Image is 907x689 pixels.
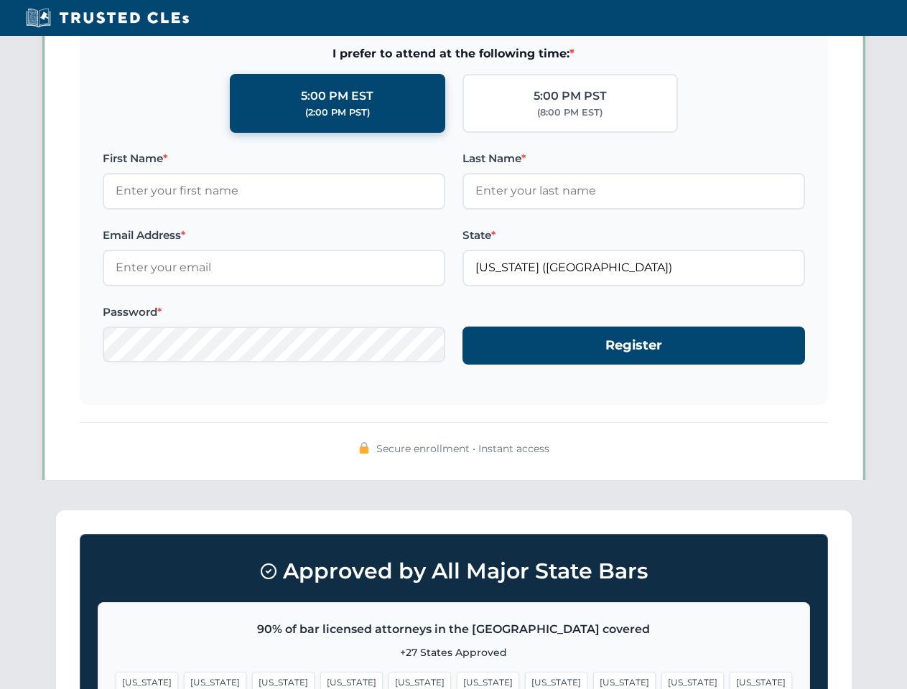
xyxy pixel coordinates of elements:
[98,552,810,591] h3: Approved by All Major State Bars
[537,106,603,120] div: (8:00 PM EST)
[305,106,370,120] div: (2:00 PM PST)
[462,150,805,167] label: Last Name
[534,87,607,106] div: 5:00 PM PST
[22,7,193,29] img: Trusted CLEs
[103,304,445,321] label: Password
[103,227,445,244] label: Email Address
[462,250,805,286] input: Florida (FL)
[376,441,549,456] span: Secure enrollment • Instant access
[462,327,805,365] button: Register
[301,87,373,106] div: 5:00 PM EST
[462,173,805,209] input: Enter your last name
[103,250,445,286] input: Enter your email
[116,645,792,660] p: +27 States Approved
[103,150,445,167] label: First Name
[103,173,445,209] input: Enter your first name
[116,620,792,639] p: 90% of bar licensed attorneys in the [GEOGRAPHIC_DATA] covered
[462,227,805,244] label: State
[358,442,370,454] img: 🔒
[103,44,805,63] span: I prefer to attend at the following time:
